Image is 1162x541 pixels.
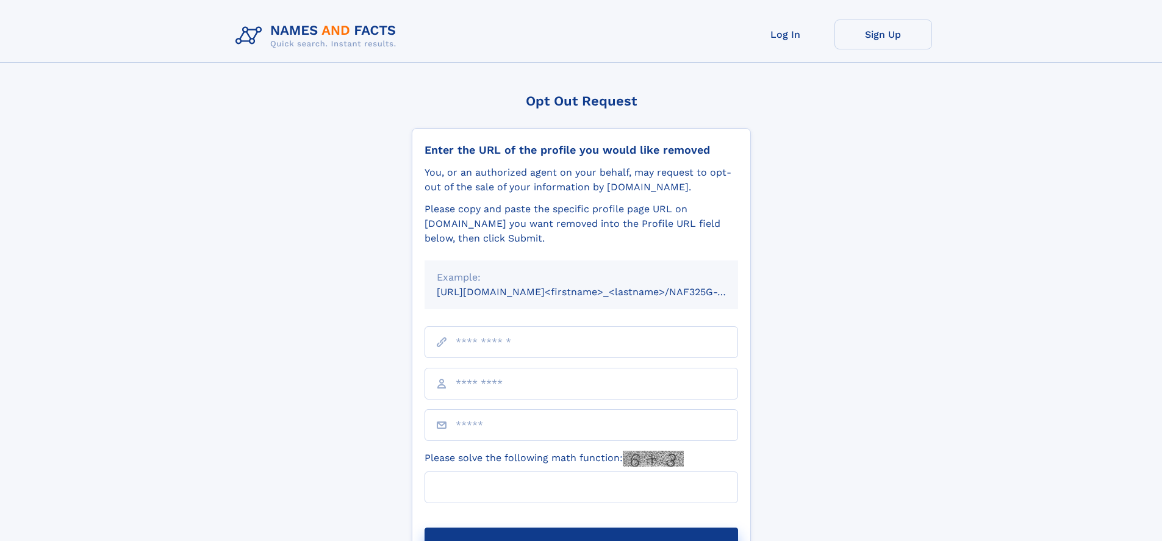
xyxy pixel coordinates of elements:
[412,93,751,109] div: Opt Out Request
[425,202,738,246] div: Please copy and paste the specific profile page URL on [DOMAIN_NAME] you want removed into the Pr...
[737,20,834,49] a: Log In
[437,286,761,298] small: [URL][DOMAIN_NAME]<firstname>_<lastname>/NAF325G-xxxxxxxx
[425,143,738,157] div: Enter the URL of the profile you would like removed
[437,270,726,285] div: Example:
[231,20,406,52] img: Logo Names and Facts
[834,20,932,49] a: Sign Up
[425,451,684,467] label: Please solve the following math function:
[425,165,738,195] div: You, or an authorized agent on your behalf, may request to opt-out of the sale of your informatio...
